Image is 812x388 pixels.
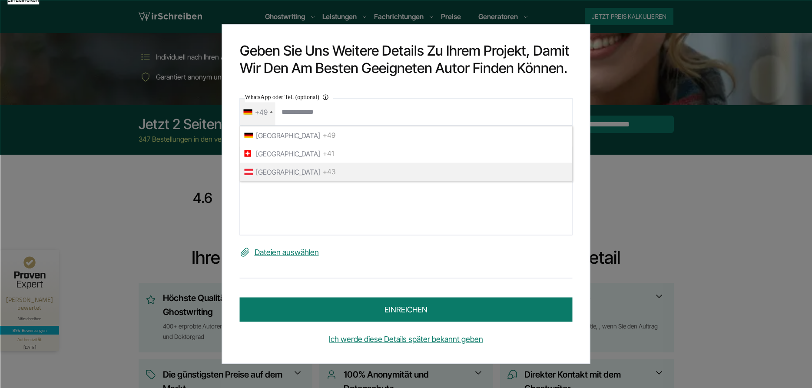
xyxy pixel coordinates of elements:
[256,128,320,142] span: [GEOGRAPHIC_DATA]
[240,332,573,346] a: Ich werde diese Details später bekannt geben
[240,298,573,322] button: einreichen
[256,165,320,179] span: [GEOGRAPHIC_DATA]
[323,149,334,157] span: +41
[323,168,335,176] span: +43
[256,146,320,160] span: [GEOGRAPHIC_DATA]
[240,245,573,259] label: Dateien auswählen
[240,42,573,76] h2: Geben Sie uns weitere Details zu Ihrem Projekt, damit wir den am besten geeigneten Autor finden k...
[245,92,333,102] label: WhatsApp oder Tel. (optional)
[240,126,573,181] ul: List of countries
[255,105,268,119] div: +49
[240,98,275,125] div: Telephone country code
[323,131,335,139] span: +49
